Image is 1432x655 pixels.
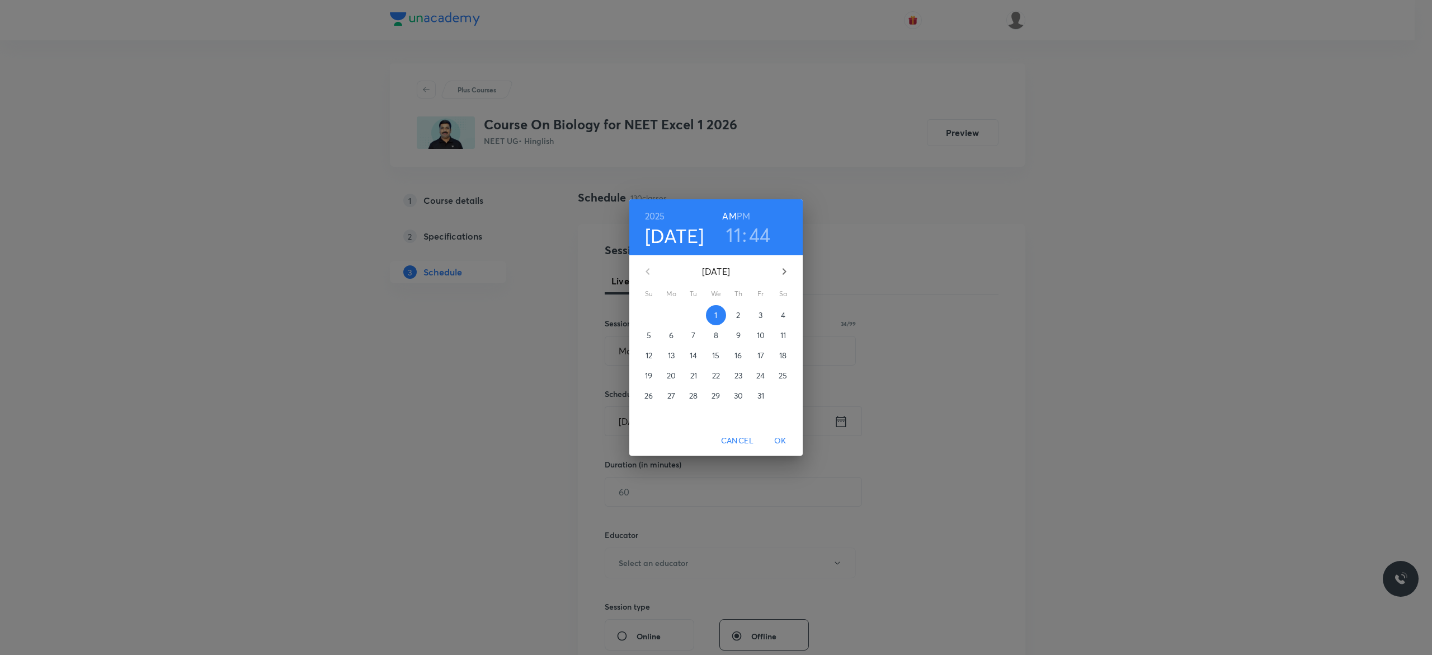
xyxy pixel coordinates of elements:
[661,265,771,278] p: [DATE]
[647,330,651,341] p: 5
[728,288,748,300] span: Th
[661,386,681,406] button: 27
[645,208,665,224] button: 2025
[759,310,762,321] p: 3
[757,350,764,361] p: 17
[721,434,753,448] span: Cancel
[751,288,771,300] span: Fr
[773,366,793,386] button: 25
[780,330,786,341] p: 11
[726,223,741,246] button: 11
[706,386,726,406] button: 29
[706,288,726,300] span: We
[668,350,675,361] p: 13
[757,330,765,341] p: 10
[773,345,793,366] button: 18
[751,386,771,406] button: 31
[728,305,748,325] button: 2
[690,370,697,381] p: 21
[712,390,720,401] p: 29
[736,330,741,341] p: 9
[781,310,785,321] p: 4
[684,288,704,300] span: Tu
[645,224,704,247] button: [DATE]
[762,431,798,451] button: OK
[706,366,726,386] button: 22
[773,288,793,300] span: Sa
[684,345,704,366] button: 14
[684,325,704,345] button: 7
[749,223,771,246] button: 44
[684,366,704,386] button: 21
[646,350,652,361] p: 12
[706,305,726,325] button: 1
[684,386,704,406] button: 28
[661,325,681,345] button: 6
[756,370,765,381] p: 24
[689,390,698,401] p: 28
[734,370,742,381] p: 23
[661,366,681,386] button: 20
[728,325,748,345] button: 9
[667,370,676,381] p: 20
[751,325,771,345] button: 10
[736,310,740,321] p: 2
[714,310,717,321] p: 1
[661,288,681,300] span: Mo
[669,330,673,341] p: 6
[706,325,726,345] button: 8
[639,345,659,366] button: 12
[690,350,697,361] p: 14
[639,366,659,386] button: 19
[779,370,787,381] p: 25
[717,431,758,451] button: Cancel
[714,330,718,341] p: 8
[757,390,764,401] p: 31
[706,345,726,366] button: 15
[737,208,750,224] button: PM
[691,330,695,341] p: 7
[773,305,793,325] button: 4
[644,390,653,401] p: 26
[734,350,742,361] p: 16
[734,390,743,401] p: 30
[728,345,748,366] button: 16
[728,366,748,386] button: 23
[767,434,794,448] span: OK
[712,350,719,361] p: 15
[639,386,659,406] button: 26
[751,305,771,325] button: 3
[667,390,675,401] p: 27
[639,325,659,345] button: 5
[751,366,771,386] button: 24
[645,370,652,381] p: 19
[639,288,659,300] span: Su
[722,208,736,224] button: AM
[712,370,720,381] p: 22
[728,386,748,406] button: 30
[742,223,747,246] h3: :
[661,345,681,366] button: 13
[779,350,786,361] p: 18
[751,345,771,366] button: 17
[773,325,793,345] button: 11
